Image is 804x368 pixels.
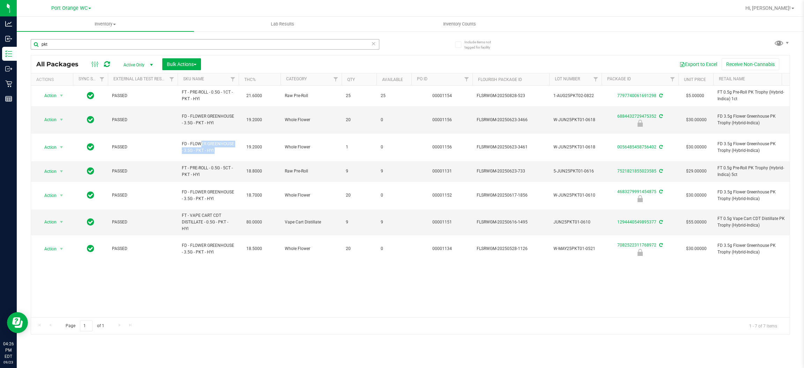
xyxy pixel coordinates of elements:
span: 9 [346,168,372,175]
a: SKU Name [183,76,204,81]
span: $30.00000 [683,190,710,200]
span: Action [38,244,57,254]
button: Export to Excel [675,58,722,70]
span: 20 [346,245,372,252]
span: Hi, [PERSON_NAME]! [745,5,791,11]
span: 0 [381,144,407,150]
span: FT 0.5g Pre-Roll PK Trophy (Hybrid-Indica) 1ct [717,89,786,102]
span: FD - FLOWER GREENHOUSE - 3.5G - PKT - HYI [182,141,234,154]
span: FLSRWGM-20250528-1126 [477,245,545,252]
span: PASSED [112,219,173,226]
span: 0 [381,192,407,199]
a: THC% [244,77,256,82]
inline-svg: Retail [5,80,12,87]
span: 18.8000 [243,166,266,176]
a: 7797740061691298 [617,93,656,98]
span: W-JUN25PKT01-0618 [553,117,597,123]
span: Raw Pre-Roll [285,93,337,99]
span: 18.7000 [243,190,266,200]
inline-svg: Outbound [5,65,12,72]
a: Lot Number [555,76,580,81]
span: PASSED [112,168,173,175]
span: Page of 1 [60,321,110,331]
span: Include items not tagged for facility [464,39,499,50]
span: Sync from Compliance System [658,93,663,98]
span: $30.00000 [683,244,710,254]
p: 04:26 PM EDT [3,341,14,360]
span: $5.00000 [683,91,708,101]
a: 0056485458756402 [617,145,656,149]
span: FD - FLOWER GREENHOUSE - 3.5G - PKT - HYI [182,189,234,202]
iframe: Resource center [7,312,28,333]
span: FT - VAPE CART CDT DISTILLATE - 0.5G - PKT - HYI [182,212,234,233]
span: 1 - 7 of 7 items [744,321,783,331]
a: 00001156 [432,117,452,122]
a: Retail Name [719,76,745,81]
span: select [57,217,66,227]
span: Port Orange WC [51,5,88,11]
span: select [57,244,66,254]
span: Vape Cart Distillate [285,219,337,226]
a: 4683279991454875 [617,189,656,194]
span: W-JUN25PKT01-0618 [553,144,597,150]
a: Lab Results [194,17,371,31]
a: Filter [590,73,602,85]
span: FD - FLOWER GREENHOUSE - 3.5G - PKT - HYI [182,242,234,256]
span: FT 0.5g Pre-Roll PK Trophy (Hybrid-Indica) 5ct [717,165,786,178]
span: PASSED [112,117,173,123]
span: 9 [346,219,372,226]
inline-svg: Analytics [5,20,12,27]
span: FD 3.5g Flower Greenhouse PK Trophy (Hybrid-Indica) [717,141,786,154]
a: Filter [461,73,472,85]
button: Bulk Actions [162,58,201,70]
a: Filter [96,73,108,85]
span: All Packages [36,60,85,68]
span: 19.2000 [243,115,266,125]
span: PASSED [112,245,173,252]
span: Whole Flower [285,117,337,123]
span: W-MAY25PKT01-0521 [553,245,597,252]
span: In Sync [87,115,94,125]
span: 5-JUN25PKT01-0616 [553,168,597,175]
div: Newly Received [601,195,679,202]
span: $30.00000 [683,115,710,125]
span: In Sync [87,91,94,101]
span: PASSED [112,93,173,99]
span: FD 3.5g Flower Greenhouse PK Trophy (Hybrid-Indica) [717,242,786,256]
inline-svg: Inbound [5,35,12,42]
span: Sync from Compliance System [658,145,663,149]
span: Whole Flower [285,245,337,252]
span: $55.00000 [683,217,710,227]
span: Clear [371,39,376,48]
span: FLSRWGM-20250623-3461 [477,144,545,150]
span: Inventory Counts [434,21,485,27]
span: 18.5000 [243,244,266,254]
span: W-JUN25PKT01-0610 [553,192,597,199]
span: In Sync [87,244,94,253]
span: Action [38,167,57,176]
a: 00001134 [432,246,452,251]
a: 00001131 [432,169,452,174]
span: 25 [346,93,372,99]
span: FLSRWGM-20250617-1856 [477,192,545,199]
div: Newly Received [601,120,679,127]
span: 0 [381,245,407,252]
span: Action [38,191,57,200]
span: Sync from Compliance System [658,189,663,194]
span: 1 [346,144,372,150]
a: 1294440549895377 [617,220,656,225]
div: Newly Received [601,249,679,256]
span: In Sync [87,142,94,152]
span: FLSRWGM-20250616-1495 [477,219,545,226]
span: Action [38,91,57,101]
span: 9 [381,168,407,175]
span: select [57,191,66,200]
a: Unit Price [684,77,706,82]
span: select [57,91,66,101]
span: Sync from Compliance System [658,169,663,174]
a: Flourish Package ID [478,77,522,82]
a: Category [286,76,307,81]
inline-svg: Reports [5,95,12,102]
span: 0 [381,117,407,123]
span: 1-AUG25PKT02-0822 [553,93,597,99]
